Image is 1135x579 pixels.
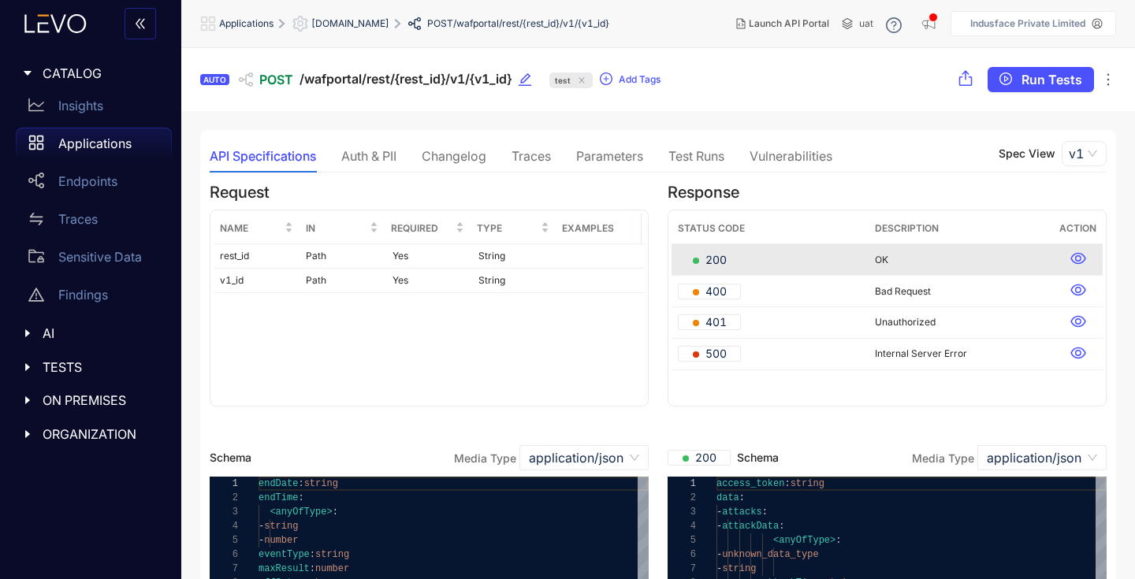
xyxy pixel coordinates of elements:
div: ORGANIZATION [9,418,172,451]
th: Required [385,213,471,244]
div: 3 [668,505,696,519]
label: Media Type [912,451,974,465]
span: Schema [210,451,251,464]
div: 5 [668,533,696,547]
span: Schema [668,450,779,466]
span: attacks [722,507,761,518]
p: Applications [58,136,132,150]
span: string [304,478,338,489]
span: unknown_data_type [722,549,818,560]
span: : [298,492,303,503]
div: 3 [210,505,238,519]
div: 5 [210,533,238,547]
div: Vulnerabilities [750,149,832,163]
div: Traces [512,149,551,163]
th: Name [214,213,300,244]
h4: Response [668,184,1107,202]
span: 200 [683,450,716,466]
p: Traces [58,212,98,226]
p: Findings [58,288,108,302]
div: 4 [668,519,696,533]
span: attackData [722,521,779,532]
p: Sensitive Data [58,250,142,264]
td: v1_id [214,269,300,293]
span: /wafportal/rest/{rest_id}/v1/{v1_id} [300,72,512,87]
div: AI [9,317,172,350]
span: play-circle [999,72,1012,87]
span: Type [477,220,538,237]
span: : [779,521,784,532]
textarea: Editor content;Press Alt+F1 for Accessibility Options. [259,477,259,491]
a: Applications [16,128,172,165]
a: Insights [16,90,172,128]
span: string [791,478,824,489]
td: Path [300,269,385,293]
span: /wafportal/rest/{rest_id}/v1/{v1_id} [453,18,609,29]
span: - [259,535,264,546]
span: number [264,535,298,546]
span: ellipsis [1100,72,1116,87]
span: : [310,549,315,560]
button: Launch API Portal [724,11,842,36]
button: double-left [125,8,156,39]
th: Examples [556,213,642,244]
a: Sensitive Data [16,241,172,279]
td: Internal Server Error [869,339,1053,370]
div: 7 [210,562,238,576]
span: plus-circle [600,72,612,87]
p: Endpoints [58,174,117,188]
span: TESTS [43,360,159,374]
span: : [333,507,338,518]
span: warning [28,287,44,302]
a: Traces [16,203,172,241]
span: Applications [219,18,274,29]
th: In [300,213,385,244]
button: play-circleRun Tests [988,67,1094,92]
span: CATALOG [43,66,159,80]
span: 401 [693,314,727,330]
th: Type [471,213,556,244]
div: 6 [210,547,238,562]
textarea: Editor content;Press Alt+F1 for Accessibility Options. [716,477,717,491]
span: AI [43,326,159,340]
span: swap [28,211,44,227]
div: CATALOG [9,57,172,90]
p: Indusface Private Limited [970,18,1085,29]
span: caret-right [22,68,33,79]
span: Run Tests [1021,72,1082,87]
span: <anyOfType> [270,507,332,518]
div: 2 [210,491,238,505]
span: data [716,492,739,503]
span: caret-right [22,395,33,406]
p: Insights [58,98,103,113]
td: Yes [386,244,472,269]
th: Status Code [672,213,869,244]
span: : [298,478,303,489]
div: 4 [210,519,238,533]
div: 7 [668,562,696,576]
span: ORGANIZATION [43,427,159,441]
span: endTime [259,492,298,503]
td: OK [869,244,1053,276]
div: Auth & PII [341,149,396,163]
span: ON PREMISES [43,393,159,407]
td: String [472,244,558,269]
span: v1 [1069,142,1100,165]
p: Spec View [999,147,1055,160]
span: close [576,76,587,84]
span: 400 [693,284,727,299]
span: maxResult [259,563,310,574]
span: - [259,521,264,532]
td: Path [300,244,385,269]
span: In [306,220,367,237]
span: application/json [987,446,1097,470]
td: String [472,269,558,293]
span: POST [259,72,293,87]
span: caret-right [22,362,33,373]
span: 200 [693,252,727,268]
span: : [739,492,745,503]
button: edit [518,67,543,92]
span: : [310,563,315,574]
span: Name [220,220,281,237]
span: : [762,507,768,518]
